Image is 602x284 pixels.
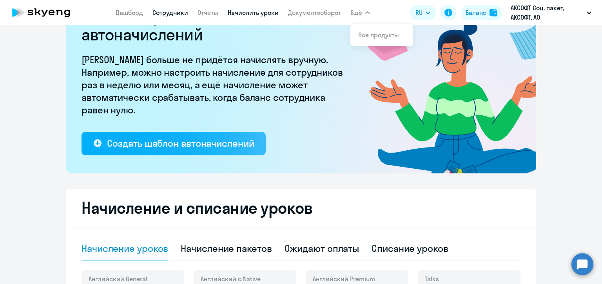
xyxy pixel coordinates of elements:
div: Начисление пакетов [181,242,272,255]
p: АКСОФТ Соц. пакет, АКСОФТ, АО [511,3,584,22]
span: Английский с Native [201,275,261,283]
div: Создать шаблон автоначислений [107,137,254,149]
a: Отчеты [198,9,218,16]
div: Списание уроков [372,242,448,255]
button: RU [410,5,436,20]
h2: Рекомендуем создать шаблон автоначислений [82,6,348,44]
a: Начислить уроки [228,9,279,16]
img: balance [490,9,497,16]
span: Английский Premium [313,275,375,283]
button: АКСОФТ Соц. пакет, АКСОФТ, АО [507,3,595,22]
div: Ожидают оплаты [285,242,359,255]
h2: Начисление и списание уроков [82,198,520,217]
p: [PERSON_NAME] больше не придётся начислять вручную. Например, можно настроить начисление для сотр... [82,53,348,116]
button: Создать шаблон автоначислений [82,132,266,155]
a: Сотрудники [152,9,188,16]
a: Дашборд [116,9,143,16]
span: Ещё [350,8,362,17]
span: RU [415,8,422,17]
a: Все продукты [358,31,399,39]
span: Talks [425,275,439,283]
a: Документооборот [288,9,341,16]
span: Английский General [89,275,147,283]
button: Ещё [350,5,370,20]
div: Начисление уроков [82,242,168,255]
div: Баланс [466,8,486,17]
button: Балансbalance [461,5,502,20]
